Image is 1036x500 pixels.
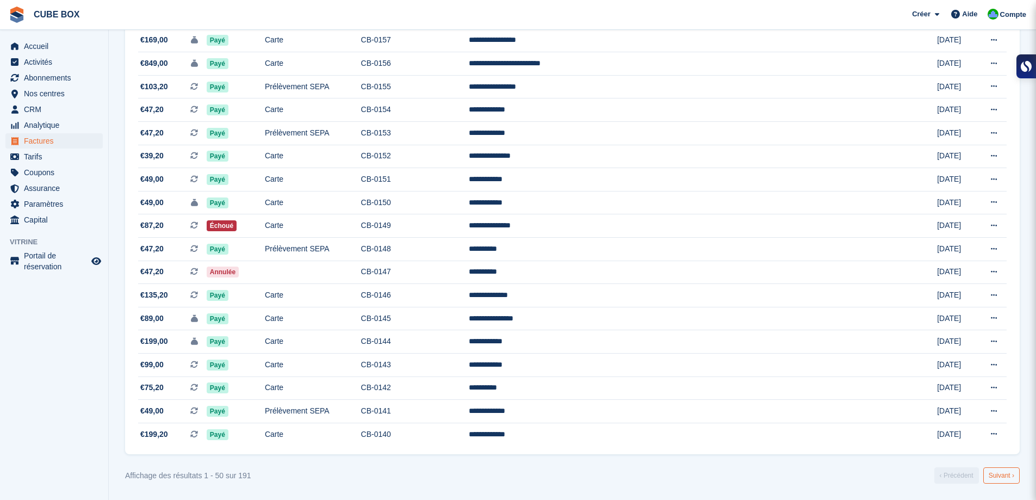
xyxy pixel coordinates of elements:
span: €169,00 [140,34,168,46]
span: €47,20 [140,104,164,115]
td: [DATE] [937,98,973,122]
span: Aide [962,9,977,20]
span: €99,00 [140,359,164,371]
span: €135,20 [140,289,168,301]
td: CB-0142 [361,376,469,400]
td: Carte [265,307,361,330]
a: menu [5,133,103,149]
td: CB-0155 [361,75,469,98]
td: CB-0154 [361,98,469,122]
a: menu [5,54,103,70]
td: [DATE] [937,284,973,307]
td: Carte [265,376,361,400]
span: Paramètres [24,196,89,212]
a: menu [5,118,103,133]
td: Carte [265,191,361,214]
span: Payé [207,197,228,208]
td: Carte [265,168,361,192]
span: Activités [24,54,89,70]
a: menu [5,149,103,164]
a: menu [5,212,103,227]
td: CB-0153 [361,122,469,145]
span: Payé [207,104,228,115]
span: Payé [207,336,228,347]
td: CB-0151 [361,168,469,192]
td: [DATE] [937,261,973,284]
td: CB-0145 [361,307,469,330]
td: Carte [265,145,361,168]
img: stora-icon-8386f47178a22dfd0bd8f6a31ec36ba5ce8667c1dd55bd0f319d3a0aa187defe.svg [9,7,25,23]
td: CB-0143 [361,354,469,377]
span: Payé [207,58,228,69]
td: Carte [265,330,361,354]
span: CRM [24,102,89,117]
span: €199,20 [140,429,168,440]
span: Vitrine [10,237,108,248]
td: Carte [265,354,361,377]
span: Assurance [24,181,89,196]
td: [DATE] [937,307,973,330]
span: Payé [207,82,228,92]
td: CB-0150 [361,191,469,214]
span: Payé [207,382,228,393]
a: menu [5,39,103,54]
span: €49,00 [140,174,164,185]
a: menu [5,86,103,101]
td: Prélèvement SEPA [265,400,361,423]
span: Factures [24,133,89,149]
span: Portail de réservation [24,250,89,272]
td: [DATE] [937,238,973,261]
td: Carte [265,52,361,76]
td: [DATE] [937,354,973,377]
td: [DATE] [937,29,973,52]
td: CB-0144 [361,330,469,354]
td: CB-0140 [361,423,469,446]
a: menu [5,196,103,212]
a: Boutique d'aperçu [90,255,103,268]
span: Annulée [207,267,239,277]
td: [DATE] [937,330,973,354]
span: €47,20 [140,266,164,277]
td: CB-0157 [361,29,469,52]
span: Abonnements [24,70,89,85]
span: Payé [207,290,228,301]
span: Payé [207,313,228,324]
span: Coupons [24,165,89,180]
span: Payé [207,174,228,185]
span: Tarifs [24,149,89,164]
td: Carte [265,214,361,238]
td: Carte [265,29,361,52]
span: Payé [207,128,228,139]
span: Payé [207,35,228,46]
td: [DATE] [937,214,973,238]
td: [DATE] [937,423,973,446]
td: [DATE] [937,376,973,400]
td: Carte [265,284,361,307]
span: €47,20 [140,127,164,139]
td: Prélèvement SEPA [265,122,361,145]
td: [DATE] [937,191,973,214]
a: CUBE BOX [29,5,84,23]
td: CB-0156 [361,52,469,76]
span: Payé [207,429,228,440]
td: [DATE] [937,168,973,192]
td: CB-0146 [361,284,469,307]
span: Échoué [207,220,237,231]
td: [DATE] [937,122,973,145]
a: Suivant [983,467,1020,484]
span: €47,20 [140,243,164,255]
td: [DATE] [937,400,973,423]
span: Analytique [24,118,89,133]
td: CB-0149 [361,214,469,238]
td: CB-0141 [361,400,469,423]
span: Créer [912,9,930,20]
span: €87,20 [140,220,164,231]
span: Capital [24,212,89,227]
td: Carte [265,98,361,122]
img: Cube Box [988,9,998,20]
span: €89,00 [140,313,164,324]
span: Payé [207,244,228,255]
span: Payé [207,151,228,162]
a: Précédent [934,467,979,484]
span: Payé [207,406,228,417]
